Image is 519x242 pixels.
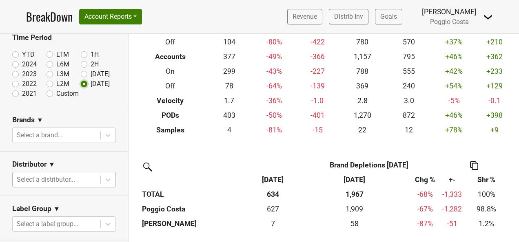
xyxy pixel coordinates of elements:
[483,12,493,22] img: Dropdown Menu
[296,123,339,137] td: -15
[56,69,69,79] label: L3M
[12,116,35,124] h3: Brands
[56,89,79,99] label: Custom
[135,93,206,108] th: Velocity
[441,218,462,229] div: -51
[296,35,339,50] td: -422
[12,205,51,213] h3: Label Group
[386,123,432,137] td: 12
[12,33,116,42] h3: Time Period
[417,190,433,198] span: -68%
[91,69,110,79] label: [DATE]
[386,108,432,123] td: 872
[253,123,296,137] td: -81 %
[339,93,386,108] td: 2.8
[206,50,253,64] td: 377
[470,161,478,170] img: Copy to clipboard
[12,160,47,169] h3: Distributor
[253,93,296,108] td: -36 %
[476,50,513,64] td: +362
[432,93,476,108] td: -5 %
[135,79,206,93] th: Off
[296,108,339,123] td: -401
[296,93,339,108] td: -1.0
[432,64,476,79] td: +42 %
[287,9,322,24] a: Revenue
[206,123,253,137] td: 4
[410,202,439,216] td: -67 %
[386,50,432,64] td: 795
[56,50,69,59] label: LTM
[91,79,110,89] label: [DATE]
[476,123,513,137] td: +9
[299,202,410,216] th: 1909.032
[476,108,513,123] td: +398
[91,50,99,59] label: 1H
[410,216,439,231] td: -87 %
[135,35,206,50] th: Off
[56,59,69,69] label: L6M
[53,204,60,214] span: ▼
[253,50,296,64] td: -49 %
[135,123,206,137] th: Samples
[301,218,408,229] div: 58
[339,79,386,93] td: 369
[247,202,299,216] td: 626.963
[247,172,299,187] th: Sep '25: activate to sort column ascending
[247,216,299,231] td: 7.33
[135,50,206,64] th: Accounts
[206,64,253,79] td: 299
[440,172,465,187] th: +-: activate to sort column ascending
[299,172,410,187] th: Sep '24: activate to sort column ascending
[37,115,43,125] span: ▼
[339,35,386,50] td: 780
[22,59,37,69] label: 2024
[296,64,339,79] td: -227
[432,108,476,123] td: +46 %
[248,218,297,229] div: 7
[465,172,508,187] th: Shr %: activate to sort column ascending
[375,9,402,24] a: Goals
[339,123,386,137] td: 22
[299,187,410,202] th: 1,967
[79,9,142,24] button: Account Reports
[386,79,432,93] td: 240
[442,190,462,198] span: -1,333
[386,64,432,79] td: 555
[465,216,508,231] td: 1.2%
[206,93,253,108] td: 1.7
[206,79,253,93] td: 78
[301,204,408,214] div: 1,909
[206,35,253,50] td: 104
[247,187,299,202] th: 634
[22,50,35,59] label: YTD
[465,187,508,202] td: 100%
[49,160,55,169] span: ▼
[329,9,368,24] a: Distrib Inv
[296,79,339,93] td: -139
[26,8,73,25] a: BreakDown
[91,59,99,69] label: 2H
[476,93,513,108] td: -0.1
[386,93,432,108] td: 3.0
[140,160,153,173] img: filter
[140,172,247,187] th: &nbsp;: activate to sort column ascending
[253,79,296,93] td: -64 %
[432,50,476,64] td: +46 %
[135,64,206,79] th: On
[432,79,476,93] td: +54 %
[140,216,247,231] th: [PERSON_NAME]
[476,35,513,50] td: +210
[299,158,439,172] th: Brand Depletions [DATE]
[432,123,476,137] td: +78 %
[339,50,386,64] td: 1,157
[56,79,69,89] label: L2M
[140,187,247,202] th: TOTAL
[296,50,339,64] td: -366
[248,204,297,214] div: 627
[22,89,37,99] label: 2021
[422,7,477,17] div: [PERSON_NAME]
[22,79,37,89] label: 2022
[253,64,296,79] td: -43 %
[410,172,439,187] th: Chg %: activate to sort column ascending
